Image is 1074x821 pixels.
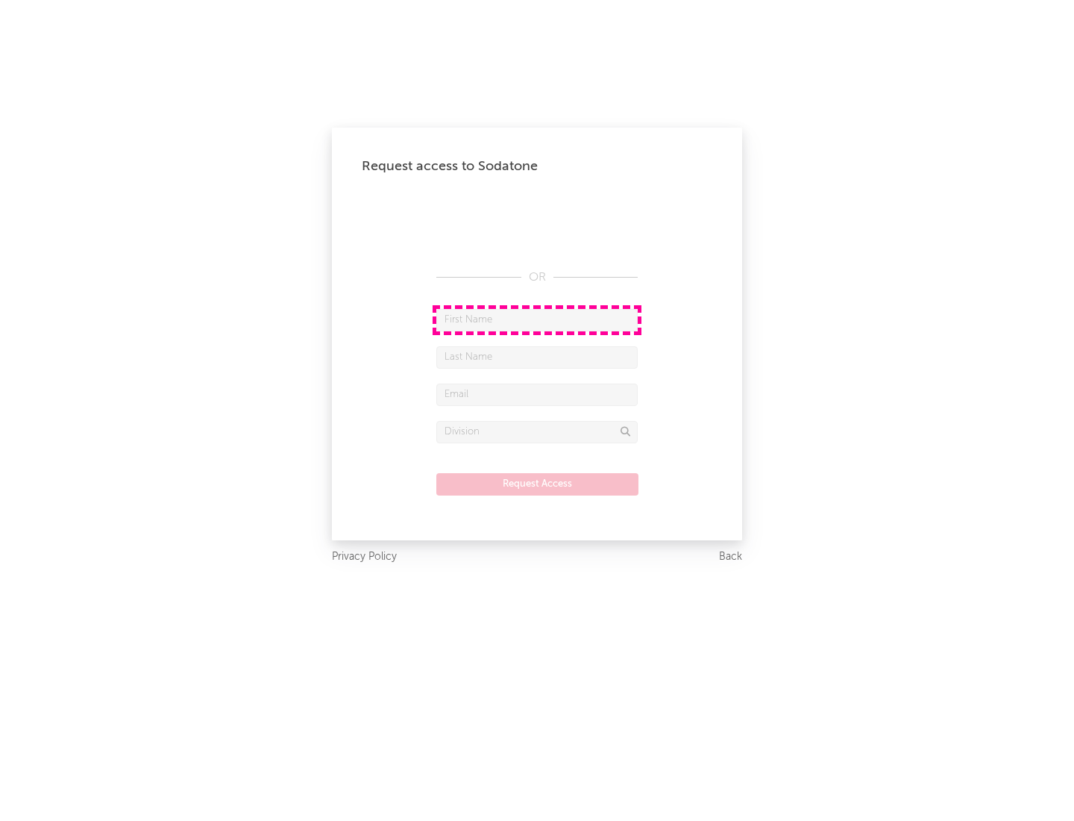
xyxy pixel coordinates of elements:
[436,309,638,331] input: First Name
[436,473,638,496] button: Request Access
[332,548,397,566] a: Privacy Policy
[436,384,638,406] input: Email
[436,421,638,443] input: Division
[436,269,638,287] div: OR
[362,157,712,175] div: Request access to Sodatone
[436,346,638,369] input: Last Name
[719,548,742,566] a: Back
